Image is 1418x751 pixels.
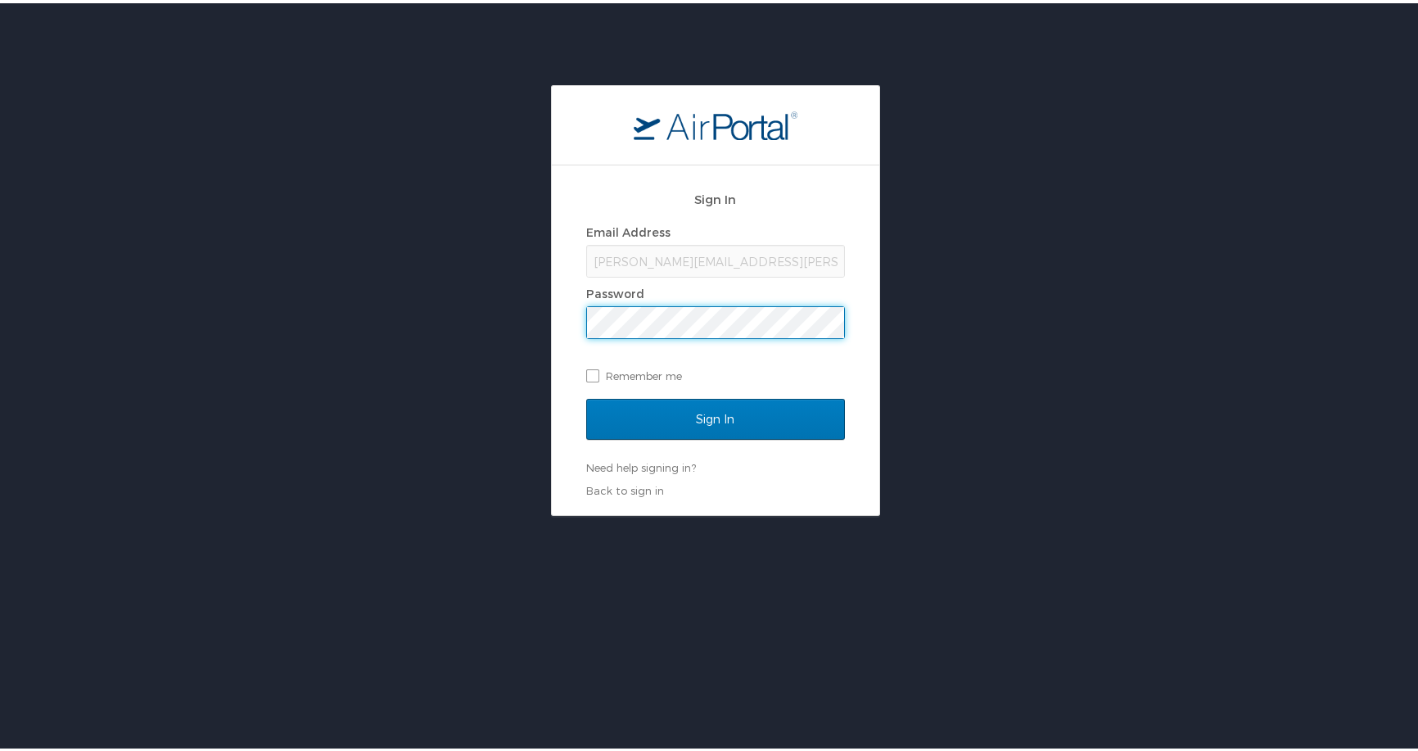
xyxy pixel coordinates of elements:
[586,458,696,471] a: Need help signing in?
[586,396,845,437] input: Sign In
[586,222,671,236] label: Email Address
[586,187,845,206] h2: Sign In
[586,283,644,297] label: Password
[634,107,797,137] img: logo
[586,481,664,494] a: Back to sign in
[586,360,845,385] label: Remember me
